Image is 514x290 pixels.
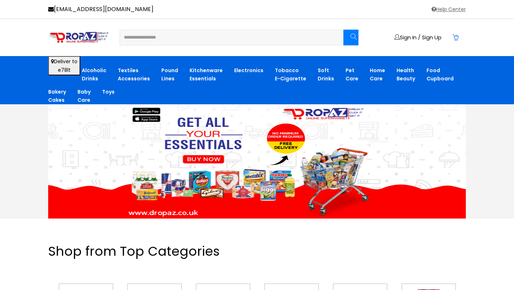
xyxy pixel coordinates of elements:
a: Sign In / Sign Up [394,34,442,40]
a: [EMAIL_ADDRESS][DOMAIN_NAME] [48,5,153,14]
h1: Shop from Top Categories [48,244,220,259]
a: Toys [102,88,115,96]
a: BabyCare [77,88,91,104]
button: Deliver toe78lt [48,56,80,75]
a: PoundLines [161,66,178,83]
a: AlcoholicDrinks [82,66,106,83]
a: HomeCare [370,66,385,83]
a: HealthBeauty [397,66,415,83]
a: TobaccoE-Cigarette [275,66,306,83]
a: Help Center [430,5,466,14]
a: Electronics [234,66,263,75]
a: BakeryCakes [48,88,66,104]
a: PetCare [346,66,358,83]
a: FoodCupboard [427,66,454,83]
img: logo [48,31,109,44]
img: 20240509202956939.jpeg [34,104,466,219]
a: TextilesAccessories [118,66,150,83]
a: SoftDrinks [318,66,334,83]
a: KitchenwareEssentials [190,66,223,83]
